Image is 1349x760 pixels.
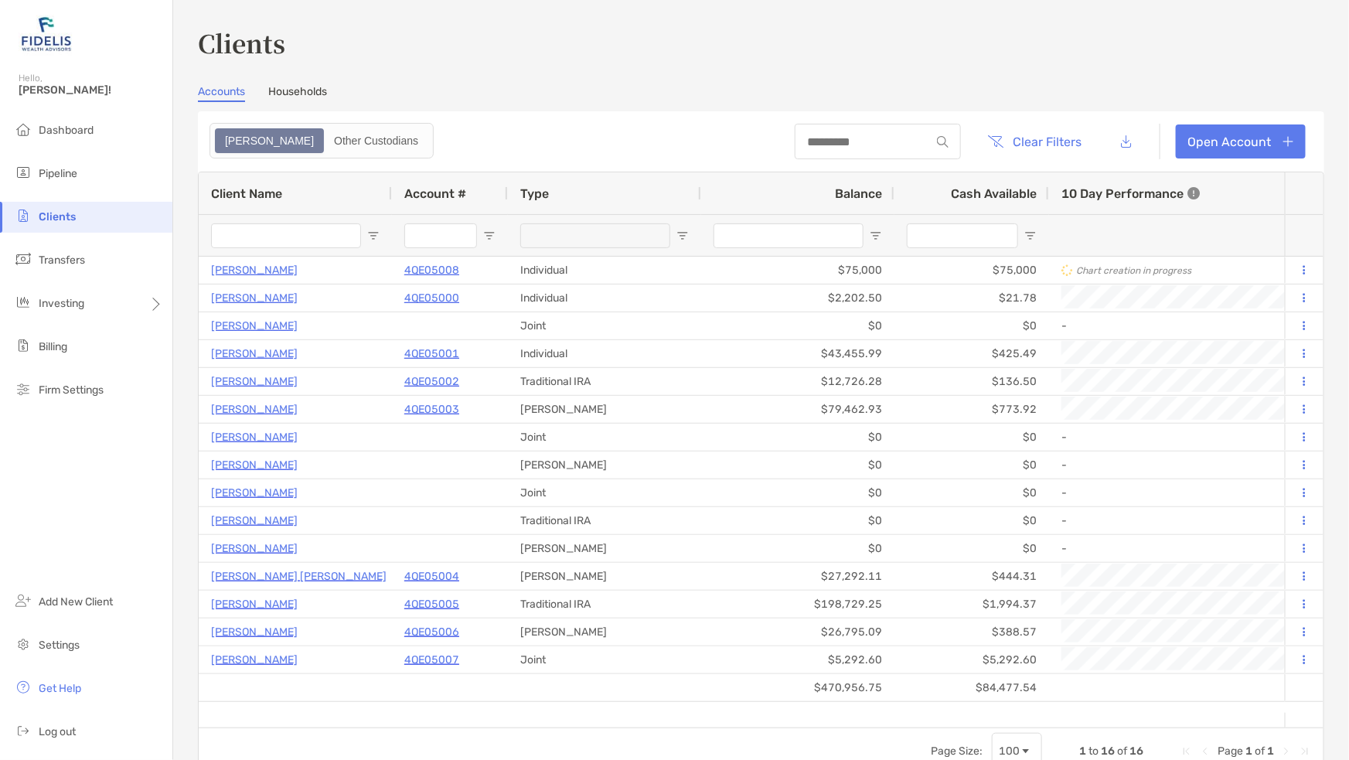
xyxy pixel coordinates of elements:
span: Log out [39,725,76,738]
div: Page Size: [931,745,983,758]
span: Add New Client [39,595,113,608]
div: Joint [508,646,701,673]
span: 1 [1245,745,1252,758]
div: $21.78 [894,285,1049,312]
p: [PERSON_NAME] [211,428,298,447]
div: Last Page [1299,745,1311,758]
button: Open Filter Menu [483,230,496,242]
div: $0 [894,479,1049,506]
img: settings icon [14,635,32,653]
button: Open Filter Menu [367,230,380,242]
p: [PERSON_NAME] [211,650,298,670]
div: Next Page [1280,745,1293,758]
a: [PERSON_NAME] [211,400,298,419]
div: - [1061,508,1346,533]
div: $0 [701,479,894,506]
div: [PERSON_NAME] [508,535,701,562]
button: Open Filter Menu [676,230,689,242]
a: 4QE05007 [404,650,459,670]
a: [PERSON_NAME] [211,511,298,530]
div: Traditional IRA [508,591,701,618]
span: Firm Settings [39,383,104,397]
div: $1,994.37 [894,591,1049,618]
div: Individual [508,340,701,367]
img: billing icon [14,336,32,355]
div: $0 [894,312,1049,339]
span: Clients [39,210,76,223]
img: add_new_client icon [14,591,32,610]
button: Clear Filters [976,124,1094,158]
a: [PERSON_NAME] [211,455,298,475]
h3: Clients [198,25,1324,60]
img: firm-settings icon [14,380,32,398]
img: logout icon [14,721,32,740]
p: 4QE05003 [404,400,459,419]
a: Open Account [1176,124,1306,158]
div: $0 [701,452,894,479]
span: Transfers [39,254,85,267]
span: to [1088,745,1099,758]
a: 4QE05006 [404,622,459,642]
img: dashboard icon [14,120,32,138]
div: $43,455.99 [701,340,894,367]
span: Cash Available [951,186,1037,201]
input: Cash Available Filter Input [907,223,1018,248]
input: Client Name Filter Input [211,223,361,248]
div: $136.50 [894,368,1049,395]
span: Balance [835,186,882,201]
a: 4QE05008 [404,261,459,280]
div: $84,477.54 [894,674,1049,701]
span: 1 [1079,745,1086,758]
span: 16 [1101,745,1115,758]
img: Zoe Logo [19,6,74,62]
div: $0 [701,424,894,451]
div: segmented control [210,123,434,158]
a: 4QE05002 [404,372,459,391]
div: Individual [508,257,701,284]
a: 4QE05005 [404,595,459,614]
p: [PERSON_NAME] [211,261,298,280]
div: - [1061,424,1346,450]
img: pipeline icon [14,163,32,182]
span: Dashboard [39,124,94,137]
a: 4QE05000 [404,288,459,308]
div: $2,202.50 [701,285,894,312]
div: $470,956.75 [701,674,894,701]
button: Open Filter Menu [1024,230,1037,242]
a: [PERSON_NAME] [PERSON_NAME] [211,567,387,586]
img: input icon [937,136,949,148]
div: $0 [894,424,1049,451]
div: $425.49 [894,340,1049,367]
div: Previous Page [1199,745,1211,758]
div: $388.57 [894,619,1049,646]
div: $0 [894,535,1049,562]
input: Account # Filter Input [404,223,477,248]
div: Individual [508,285,701,312]
a: [PERSON_NAME] [211,288,298,308]
span: Page [1218,745,1243,758]
div: [PERSON_NAME] [508,563,701,590]
a: [PERSON_NAME] [211,316,298,336]
span: of [1255,745,1265,758]
a: [PERSON_NAME] [211,539,298,558]
a: [PERSON_NAME] [211,344,298,363]
img: transfers icon [14,250,32,268]
div: $27,292.11 [701,563,894,590]
a: 4QE05004 [404,567,459,586]
img: clients icon [14,206,32,225]
div: $0 [894,507,1049,534]
div: $0 [701,507,894,534]
a: [PERSON_NAME] [211,595,298,614]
